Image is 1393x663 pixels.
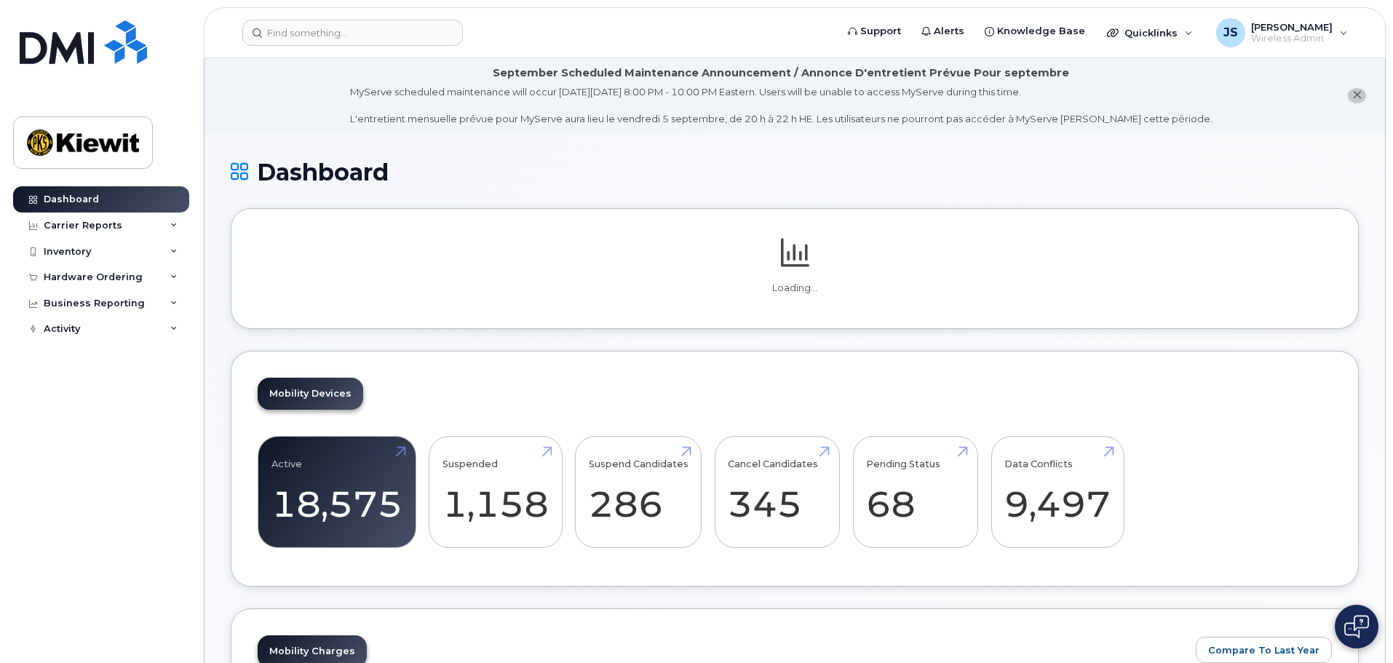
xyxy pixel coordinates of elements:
[231,159,1359,185] h1: Dashboard
[1196,637,1332,663] button: Compare To Last Year
[493,65,1069,81] div: September Scheduled Maintenance Announcement / Annonce D'entretient Prévue Pour septembre
[1348,88,1366,103] button: close notification
[271,444,402,540] a: Active 18,575
[1004,444,1111,540] a: Data Conflicts 9,497
[258,378,363,410] a: Mobility Devices
[350,85,1213,126] div: MyServe scheduled maintenance will occur [DATE][DATE] 8:00 PM - 10:00 PM Eastern. Users will be u...
[589,444,688,540] a: Suspend Candidates 286
[1208,643,1319,657] span: Compare To Last Year
[866,444,964,540] a: Pending Status 68
[258,282,1332,295] p: Loading...
[442,444,549,540] a: Suspended 1,158
[728,444,826,540] a: Cancel Candidates 345
[1344,615,1369,638] img: Open chat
